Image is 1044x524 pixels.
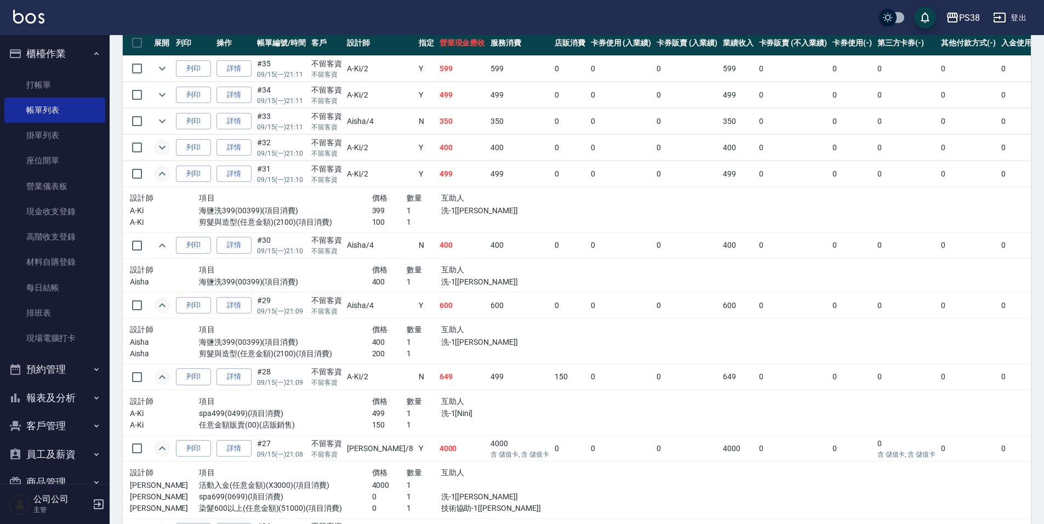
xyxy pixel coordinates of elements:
[588,56,654,82] td: 0
[552,293,588,318] td: 0
[154,87,170,103] button: expand row
[176,297,211,314] button: 列印
[938,232,999,258] td: 0
[437,161,488,187] td: 499
[130,276,199,288] p: Aisha
[176,237,211,254] button: 列印
[877,449,936,459] p: 含 儲值卡, 含 儲值卡
[437,56,488,82] td: 599
[416,56,437,82] td: Y
[311,111,342,122] div: 不留客資
[999,82,1043,108] td: 0
[875,161,939,187] td: 0
[720,293,756,318] td: 600
[441,265,465,274] span: 互助人
[407,397,423,406] span: 數量
[257,70,306,79] p: 09/15 (一) 21:11
[344,30,415,56] th: 設計師
[372,325,388,334] span: 價格
[176,139,211,156] button: 列印
[311,295,342,306] div: 不留客資
[441,325,465,334] span: 互助人
[372,503,407,514] p: 0
[372,205,407,217] p: 399
[199,468,215,477] span: 項目
[488,109,552,134] td: 350
[441,491,545,503] p: 洗-1[[PERSON_NAME]]
[756,56,830,82] td: 0
[488,82,552,108] td: 499
[216,297,252,314] a: 詳情
[4,440,105,469] button: 員工及薪資
[4,468,105,497] button: 商品管理
[4,39,105,68] button: 櫃檯作業
[914,7,936,29] button: save
[938,436,999,462] td: 0
[154,139,170,156] button: expand row
[720,364,756,390] td: 649
[199,193,215,202] span: 項目
[372,491,407,503] p: 0
[4,174,105,199] a: 營業儀表板
[199,397,215,406] span: 項目
[488,293,552,318] td: 600
[407,205,441,217] p: 1
[756,436,830,462] td: 0
[407,408,441,419] p: 1
[756,161,830,187] td: 0
[216,139,252,156] a: 詳情
[257,246,306,256] p: 09/15 (一) 21:10
[199,265,215,274] span: 項目
[33,494,89,505] h5: 公司公司
[654,30,720,56] th: 卡券販賣 (入業績)
[654,82,720,108] td: 0
[588,364,654,390] td: 0
[311,137,342,149] div: 不留客資
[654,293,720,318] td: 0
[344,135,415,161] td: A-Ki /2
[216,166,252,183] a: 詳情
[216,237,252,254] a: 詳情
[33,505,89,515] p: 主管
[254,82,309,108] td: #34
[416,232,437,258] td: N
[999,364,1043,390] td: 0
[830,135,875,161] td: 0
[254,436,309,462] td: #27
[441,468,465,477] span: 互助人
[756,364,830,390] td: 0
[938,364,999,390] td: 0
[999,161,1043,187] td: 0
[875,232,939,258] td: 0
[311,149,342,158] p: 不留客資
[311,122,342,132] p: 不留客資
[176,113,211,130] button: 列印
[552,364,588,390] td: 150
[654,56,720,82] td: 0
[588,293,654,318] td: 0
[254,56,309,82] td: #35
[151,30,173,56] th: 展開
[490,449,549,459] p: 含 儲值卡, 含 儲值卡
[999,135,1043,161] td: 0
[407,503,441,514] p: 1
[588,82,654,108] td: 0
[4,148,105,173] a: 座位開單
[4,72,105,98] a: 打帳單
[441,193,465,202] span: 互助人
[130,491,199,503] p: [PERSON_NAME]
[830,161,875,187] td: 0
[437,293,488,318] td: 600
[199,480,372,491] p: 活動入金(任意金額)(X3000)(項目消費)
[999,56,1043,82] td: 0
[938,56,999,82] td: 0
[344,232,415,258] td: Aisha /4
[130,419,199,431] p: A-Ki
[216,113,252,130] a: 詳情
[4,224,105,249] a: 高階收支登錄
[830,109,875,134] td: 0
[254,161,309,187] td: #31
[13,10,44,24] img: Logo
[216,60,252,77] a: 詳情
[344,364,415,390] td: A-Ki /2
